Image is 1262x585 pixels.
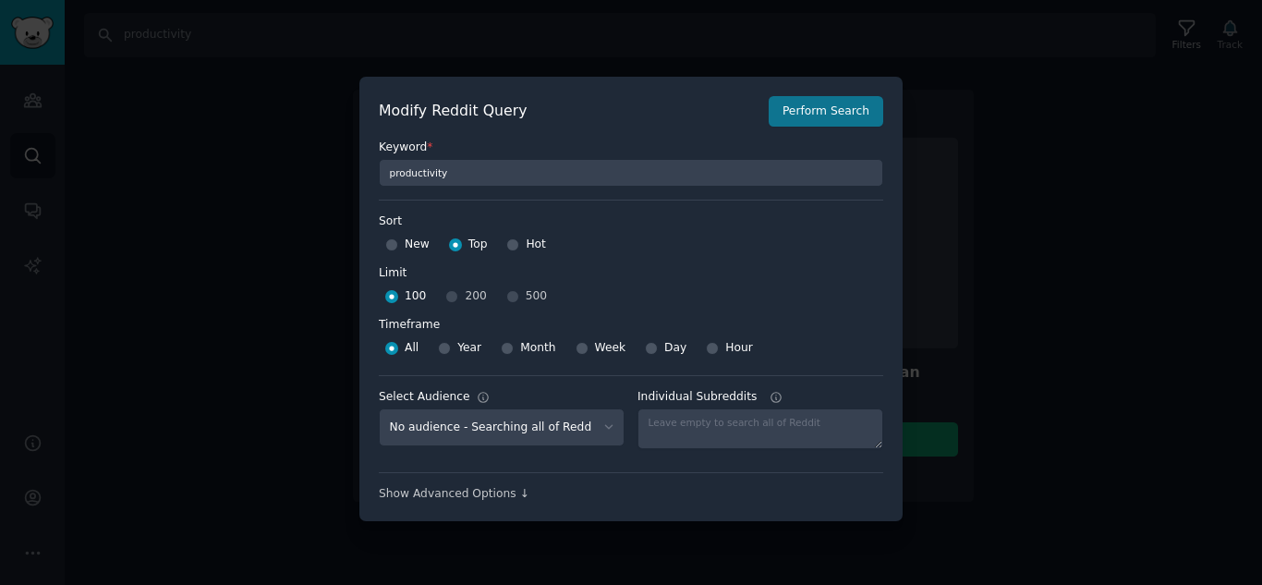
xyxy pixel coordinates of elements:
[769,96,883,128] button: Perform Search
[637,389,883,406] label: Individual Subreddits
[595,340,626,357] span: Week
[379,213,883,230] label: Sort
[405,340,419,357] span: All
[379,140,883,156] label: Keyword
[468,237,488,253] span: Top
[664,340,686,357] span: Day
[405,288,426,305] span: 100
[725,340,753,357] span: Hour
[379,389,470,406] div: Select Audience
[405,237,430,253] span: New
[526,237,546,253] span: Hot
[379,311,883,334] label: Timeframe
[379,159,883,187] input: Keyword to search on Reddit
[520,340,555,357] span: Month
[379,100,758,123] h2: Modify Reddit Query
[379,486,883,503] div: Show Advanced Options ↓
[379,265,407,282] div: Limit
[457,340,481,357] span: Year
